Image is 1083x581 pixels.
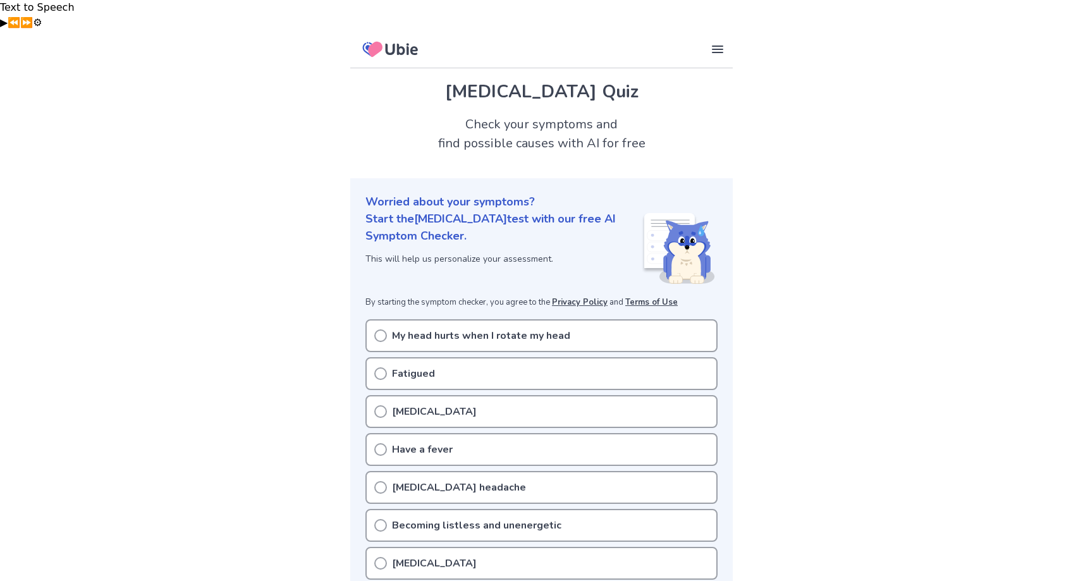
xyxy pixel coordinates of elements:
a: Terms of Use [625,297,678,308]
button: Previous [8,15,20,30]
p: [MEDICAL_DATA] [392,404,477,419]
p: [MEDICAL_DATA] headache [392,480,526,495]
p: Start the [MEDICAL_DATA] test with our free AI Symptom Checker. [365,211,642,245]
a: Privacy Policy [552,297,608,308]
p: My head hurts when I rotate my head [392,328,570,343]
p: Worried about your symptoms? [365,193,718,211]
button: Settings [33,15,42,30]
p: Fatigued [392,366,435,381]
p: Becoming listless and unenergetic [392,518,561,533]
p: By starting the symptom checker, you agree to the and [365,297,718,309]
p: Have a fever [392,442,453,457]
h1: [MEDICAL_DATA] Quiz [365,78,718,105]
h2: Check your symptoms and find possible causes with AI for free [350,115,733,153]
button: Forward [20,15,33,30]
p: This will help us personalize your assessment. [365,252,642,266]
img: Shiba [642,213,715,284]
p: [MEDICAL_DATA] [392,556,477,571]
